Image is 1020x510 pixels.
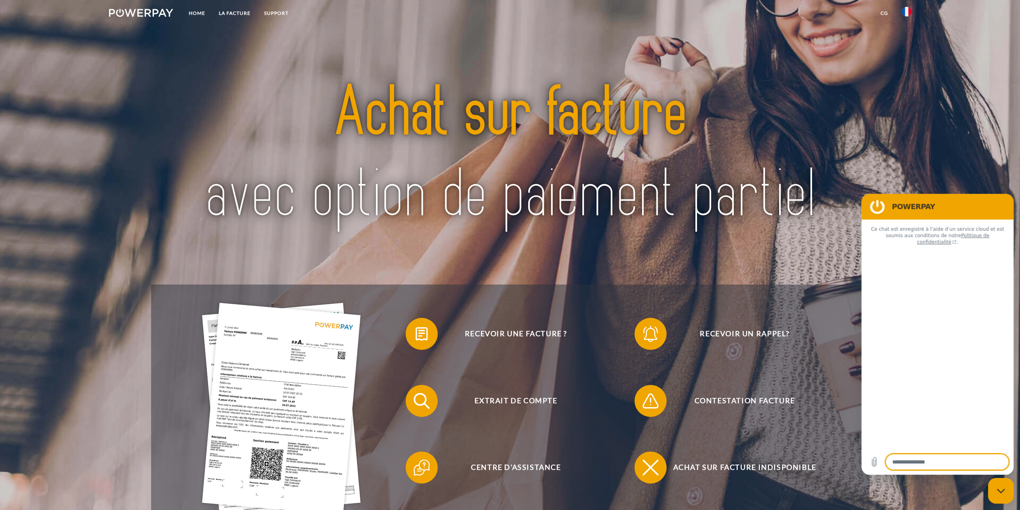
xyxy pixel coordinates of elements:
[634,385,843,417] button: Contestation Facture
[646,318,843,350] span: Recevoir un rappel?
[874,6,895,20] a: CG
[412,324,432,344] img: qb_bill.svg
[418,385,614,417] span: Extrait de compte
[182,6,212,20] a: Home
[634,318,843,350] button: Recevoir un rappel?
[640,391,660,411] img: qb_warning.svg
[406,385,614,417] button: Extrait de compte
[646,385,843,417] span: Contestation Facture
[406,318,614,350] button: Recevoir une facture ?
[988,478,1014,504] iframe: Bouton de lancement de la fenêtre de messagerie, conversation en cours
[640,457,660,477] img: qb_close.svg
[412,391,432,411] img: qb_search.svg
[418,451,614,484] span: Centre d'assistance
[257,6,295,20] a: Support
[109,9,174,17] img: logo-powerpay-white.svg
[418,318,614,350] span: Recevoir une facture ?
[646,451,843,484] span: Achat sur facture indisponible
[412,457,432,477] img: qb_help.svg
[193,51,828,258] img: title-powerpay_fr.svg
[861,194,1014,475] iframe: Fenêtre de messagerie
[640,324,660,344] img: qb_bell.svg
[634,451,843,484] button: Achat sur facture indisponible
[406,451,614,484] button: Centre d'assistance
[212,6,257,20] a: LA FACTURE
[902,7,911,16] img: fr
